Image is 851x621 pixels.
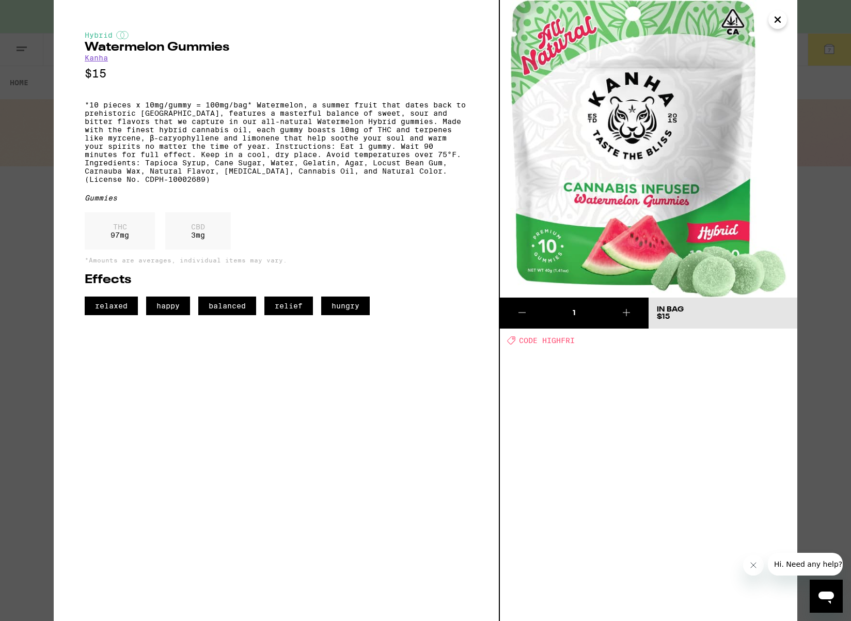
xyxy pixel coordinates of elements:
[116,31,129,39] img: hybridColor.svg
[85,54,108,62] a: Kanha
[743,555,764,576] iframe: Close message
[85,41,468,54] h2: Watermelon Gummies
[85,257,468,263] p: *Amounts are averages, individual items may vary.
[264,297,313,315] span: relief
[649,298,797,329] button: In Bag$15
[321,297,370,315] span: hungry
[85,212,155,250] div: 97 mg
[768,553,843,576] iframe: Message from company
[544,308,604,318] div: 1
[657,306,684,313] div: In Bag
[198,297,256,315] span: balanced
[657,313,670,320] span: $15
[85,101,468,183] p: *10 pieces x 10mg/gummy = 100mg/bag* Watermelon, a summer fruit that dates back to prehistoric [G...
[85,297,138,315] span: relaxed
[810,580,843,613] iframe: Button to launch messaging window
[191,223,205,231] p: CBD
[85,194,468,202] div: Gummies
[85,274,468,286] h2: Effects
[519,336,575,345] span: CODE HIGHFRI
[165,212,231,250] div: 3 mg
[111,223,129,231] p: THC
[146,297,190,315] span: happy
[85,67,468,80] p: $15
[768,10,787,29] button: Close
[85,31,468,39] div: Hybrid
